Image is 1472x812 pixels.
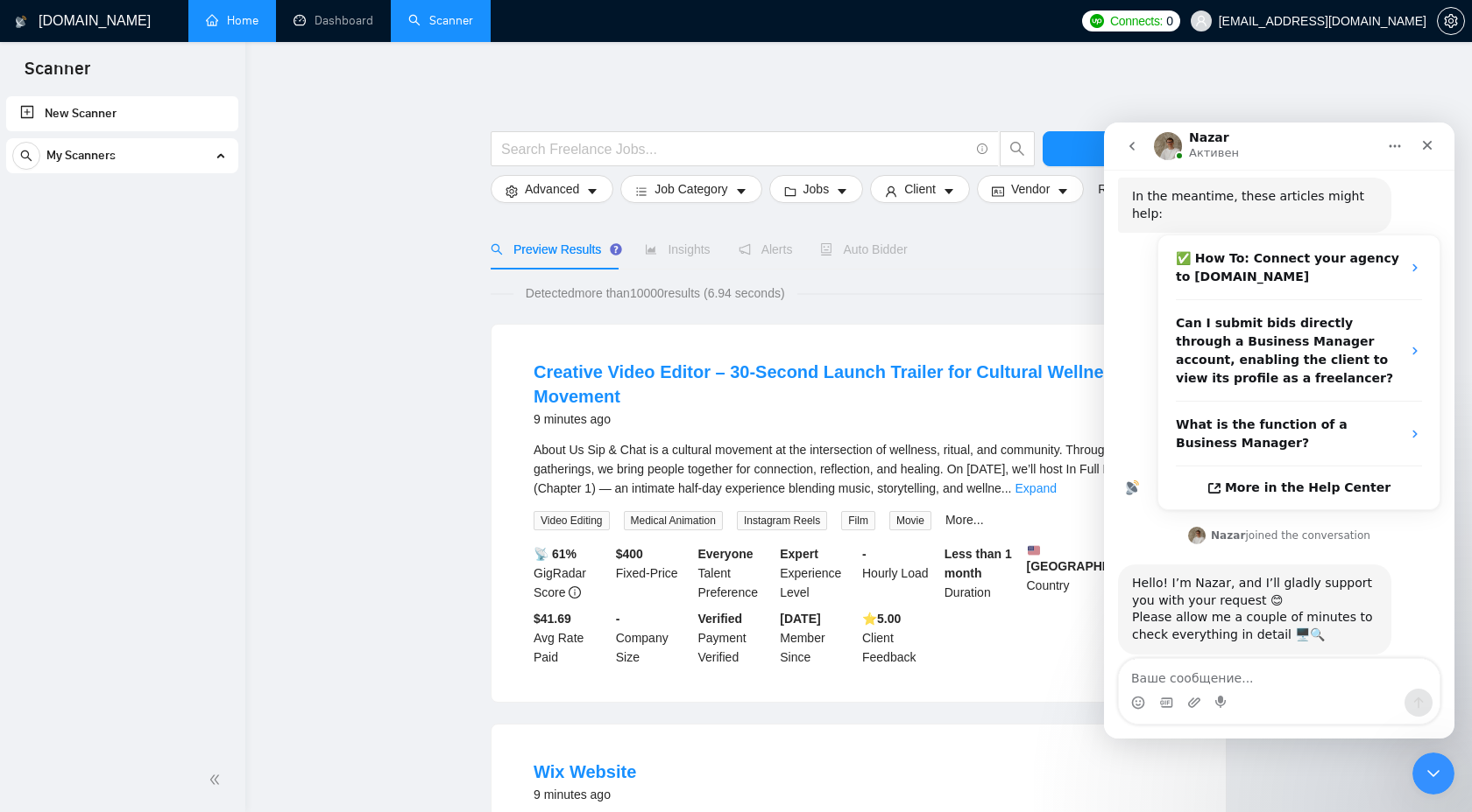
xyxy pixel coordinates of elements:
[977,143,988,155] span: info-circle
[15,8,27,36] img: logo
[612,544,695,602] div: Fixed-Price
[1057,185,1069,198] span: caret-down
[698,547,754,561] b: Everyone
[1104,122,1454,738] iframe: Intercom live chat
[992,185,1004,198] span: idcard
[11,56,104,93] span: Scanner
[635,185,648,198] span: bars
[13,150,39,162] span: search
[1011,179,1050,199] span: Vendor
[501,138,969,160] input: Search Freelance Jobs...
[534,547,577,561] b: 📡 61%
[209,771,226,788] span: double-left
[645,243,657,255] span: area-chart
[491,175,613,203] button: settingAdvancedcaret-down
[820,242,907,256] span: Auto Bidder
[1016,481,1057,495] a: Expand
[780,547,818,561] b: Expert
[695,609,777,667] div: Payment Verified
[1110,11,1163,31] span: Connects:
[655,179,727,199] span: Job Category
[1027,544,1158,573] b: [GEOGRAPHIC_DATA]
[624,511,723,530] span: Medical Animation
[20,96,224,131] a: New Scanner
[862,612,901,626] b: ⭐️ 5.00
[698,612,743,626] b: Verified
[1412,752,1454,794] iframe: Intercom live chat
[586,185,598,198] span: caret-down
[491,243,503,255] span: search
[870,175,970,203] button: userClientcaret-down
[1437,7,1465,35] button: setting
[408,13,473,28] a: searchScanner
[534,511,610,530] span: Video Editing
[525,179,579,199] span: Advanced
[569,586,581,598] span: info-circle
[506,185,518,198] span: setting
[534,362,1123,406] a: Creative Video Editor – 30-Second Launch Trailer for Cultural Wellness Movement
[776,609,859,667] div: Member Since
[769,175,864,203] button: folderJobscaret-down
[530,609,612,667] div: Avg Rate Paid
[943,185,955,198] span: caret-down
[836,185,848,198] span: caret-down
[1028,544,1040,556] img: 🇺🇸
[608,241,624,257] div: Tooltip anchor
[1001,481,1012,495] span: ...
[776,544,859,602] div: Experience Level
[616,612,620,626] b: -
[1437,14,1465,28] a: setting
[620,175,761,203] button: barsJob Categorycaret-down
[6,138,238,180] li: My Scanners
[534,612,571,626] b: $41.69
[534,409,1184,430] div: 9 minutes ago
[695,544,777,602] div: Talent Preference
[889,511,931,530] span: Movie
[1438,14,1464,28] span: setting
[1001,141,1034,157] span: search
[491,242,617,256] span: Preview Results
[6,96,238,131] li: New Scanner
[1090,14,1104,28] img: upwork-logo.png
[904,179,936,199] span: Client
[737,511,827,530] span: Instagram Reels
[735,185,747,198] span: caret-down
[859,609,941,667] div: Client Feedback
[841,511,875,530] span: Film
[534,440,1184,498] div: About Us Sip & Chat is a cultural movement at the intersection of wellness, ritual, and community...
[206,13,258,28] a: homeHome
[513,283,797,303] span: Detected more than 10000 results (6.94 seconds)
[780,612,820,626] b: [DATE]
[885,185,897,198] span: user
[1000,131,1035,166] button: search
[945,513,984,527] a: More...
[616,547,643,561] b: $ 400
[941,544,1023,602] div: Duration
[1043,131,1220,166] button: Save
